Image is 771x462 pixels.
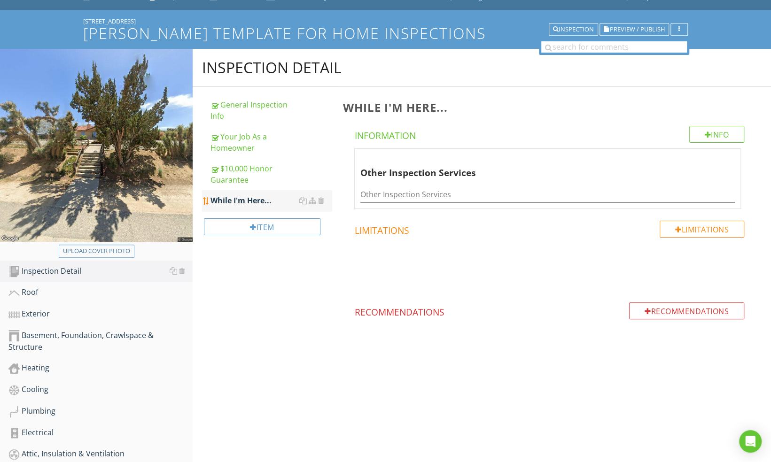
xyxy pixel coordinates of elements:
div: Inspection [553,26,594,33]
h1: [PERSON_NAME] Template for Home Inspections [83,25,688,41]
div: Upload cover photo [63,246,130,256]
div: Exterior [8,308,193,320]
h4: Information [355,126,744,142]
div: Recommendations [629,302,744,319]
div: Heating [8,362,193,374]
h4: Limitations [355,221,744,237]
a: Inspection [549,24,598,33]
input: Other Inspection Services [360,187,735,202]
div: Inspection Detail [8,265,193,277]
div: Other Inspection Services [360,153,716,180]
div: Cooling [8,384,193,396]
h4: Recommendations [355,302,744,318]
div: Limitations [660,221,744,238]
input: search for comments [541,41,687,53]
a: Preview / Publish [600,24,669,33]
div: While I'm Here... [210,195,332,206]
div: Open Intercom Messenger [739,430,762,453]
button: Inspection [549,23,598,36]
div: [STREET_ADDRESS] [83,17,688,25]
h3: While I'm Here... [343,101,756,114]
div: General Inspection Info [210,99,332,122]
button: Upload cover photo [59,245,134,258]
div: Basement, Foundation, Crawlspace & Structure [8,330,193,353]
div: Inspection Detail [202,58,342,77]
button: Preview / Publish [600,23,669,36]
div: Attic, Insulation & Ventilation [8,448,193,460]
div: Your Job As a Homeowner [210,131,332,154]
div: Info [689,126,745,143]
div: Roof [8,286,193,299]
span: Preview / Publish [610,26,665,32]
div: Plumbing [8,405,193,417]
div: $10,000 Honor Guarantee [210,163,332,185]
div: Electrical [8,427,193,439]
div: Item [204,218,320,235]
